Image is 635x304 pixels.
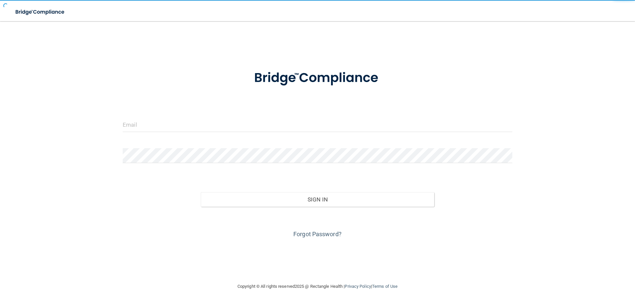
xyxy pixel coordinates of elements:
a: Forgot Password? [293,231,342,238]
a: Terms of Use [372,284,398,289]
button: Sign In [201,192,435,207]
img: bridge_compliance_login_screen.278c3ca4.svg [10,5,71,19]
img: bridge_compliance_login_screen.278c3ca4.svg [240,61,395,95]
div: Copyright © All rights reserved 2025 @ Rectangle Health | | [197,276,438,297]
a: Privacy Policy [345,284,371,289]
input: Email [123,117,512,132]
